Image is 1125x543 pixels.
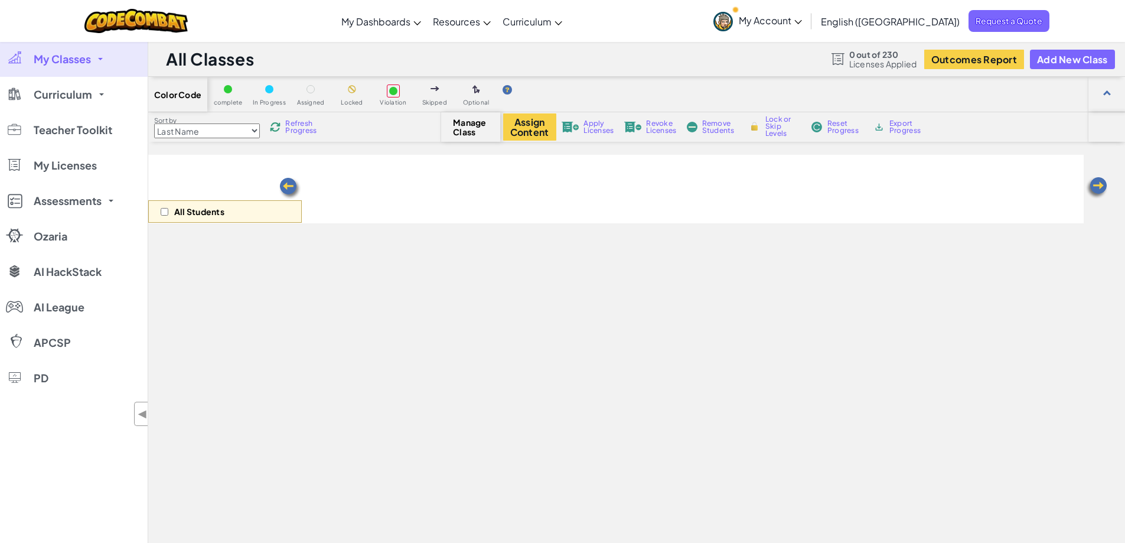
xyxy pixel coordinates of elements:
span: Ozaria [34,231,67,242]
span: Licenses Applied [849,59,917,69]
span: Revoke Licenses [646,120,676,134]
span: 0 out of 230 [849,50,917,59]
img: Arrow_Left.png [278,177,302,200]
img: avatar [713,12,733,31]
span: Optional [463,99,490,106]
img: IconHint.svg [503,85,512,95]
button: Outcomes Report [924,50,1024,69]
button: Assign Content [503,113,556,141]
span: In Progress [253,99,286,106]
img: IconSkippedLevel.svg [431,86,439,91]
span: Teacher Toolkit [34,125,112,135]
a: English ([GEOGRAPHIC_DATA]) [815,5,966,37]
span: AI League [34,302,84,313]
img: IconLicenseApply.svg [562,122,579,132]
span: Manage Class [453,118,488,136]
span: Lock or Skip Levels [765,116,800,137]
span: complete [214,99,243,106]
span: Locked [341,99,363,106]
span: Curriculum [503,15,552,28]
span: My Classes [34,54,91,64]
span: Resources [433,15,480,28]
img: IconRemoveStudents.svg [687,122,697,132]
span: Export Progress [889,120,925,134]
span: Apply Licenses [583,120,614,134]
img: IconArchive.svg [873,122,885,132]
span: Skipped [422,99,447,106]
a: Resources [427,5,497,37]
span: AI HackStack [34,266,102,277]
img: CodeCombat logo [84,9,188,33]
span: Curriculum [34,89,92,100]
span: Reset Progress [827,120,863,134]
img: IconLock.svg [748,121,761,132]
a: My Dashboards [335,5,427,37]
a: Curriculum [497,5,568,37]
button: Add New Class [1030,50,1115,69]
img: IconReset.svg [811,122,823,132]
img: Arrow_Left.png [1085,176,1108,200]
span: Violation [380,99,406,106]
span: ◀ [138,405,148,422]
span: My Account [739,14,802,27]
span: Assessments [34,196,102,206]
span: Remove Students [702,120,738,134]
span: My Licenses [34,160,97,171]
img: IconReload.svg [270,122,281,132]
span: My Dashboards [341,15,410,28]
p: All Students [174,207,224,216]
a: My Account [707,2,808,40]
span: Color Code [154,90,201,99]
a: Request a Quote [969,10,1049,32]
span: Assigned [297,99,325,106]
span: Refresh Progress [285,120,322,134]
img: IconOptionalLevel.svg [472,85,480,95]
h1: All Classes [166,48,254,70]
span: English ([GEOGRAPHIC_DATA]) [821,15,960,28]
img: IconLicenseRevoke.svg [624,122,642,132]
label: Sort by [154,116,260,125]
